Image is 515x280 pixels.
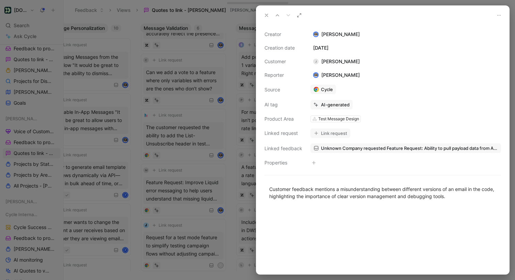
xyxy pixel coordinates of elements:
span: Unknown Company requested Feature Request: Ability to pull payload data from API call to the Samp... [321,145,498,151]
div: AI-generated [321,102,350,108]
div: [PERSON_NAME] [310,71,363,79]
button: Link request [310,128,350,138]
div: J [313,59,319,64]
div: AI tag [264,101,302,109]
img: avatar [314,32,318,37]
div: Source [264,86,302,94]
button: AI-generated [310,100,353,109]
div: Customer [264,57,302,66]
div: Linked feedback [264,144,302,153]
div: [PERSON_NAME] [310,57,363,66]
div: Product Area [264,115,302,123]
div: Reporter [264,71,302,79]
div: Properties [264,159,302,167]
a: Cycle [310,85,336,94]
div: Customer feedback mentions a misunderstanding between different versions of an email in the code,... [269,186,496,200]
div: Creator [264,30,302,38]
div: Creation date [264,44,302,52]
img: avatar [314,73,318,77]
div: [PERSON_NAME] [310,30,501,38]
div: [DATE] [310,44,501,52]
div: Linked request [264,129,302,137]
div: Test Message Design [318,116,359,122]
a: Unknown Company requested Feature Request: Ability to pull payload data from API call to the Samp... [310,143,501,153]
